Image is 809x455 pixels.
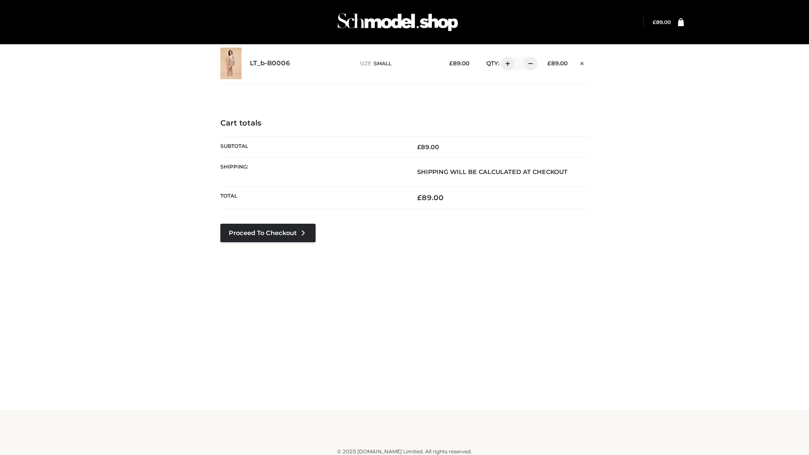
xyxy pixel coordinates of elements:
[417,143,439,151] bdi: 89.00
[417,193,422,202] span: £
[360,60,436,67] p: size :
[449,60,469,67] bdi: 89.00
[449,60,453,67] span: £
[478,57,534,70] div: QTY:
[220,224,316,242] a: Proceed to Checkout
[417,193,444,202] bdi: 89.00
[653,19,656,25] span: £
[547,60,568,67] bdi: 89.00
[576,57,589,68] a: Remove this item
[220,157,404,186] th: Shipping:
[653,19,671,25] a: £89.00
[374,60,391,67] span: SMALL
[220,48,241,79] img: LT_b-B0006 - SMALL
[220,136,404,157] th: Subtotal
[547,60,551,67] span: £
[220,187,404,209] th: Total
[220,119,589,128] h4: Cart totals
[417,168,568,176] strong: Shipping will be calculated at checkout
[653,19,671,25] bdi: 89.00
[250,59,290,67] a: LT_b-B0006
[417,143,421,151] span: £
[335,5,461,39] img: Schmodel Admin 964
